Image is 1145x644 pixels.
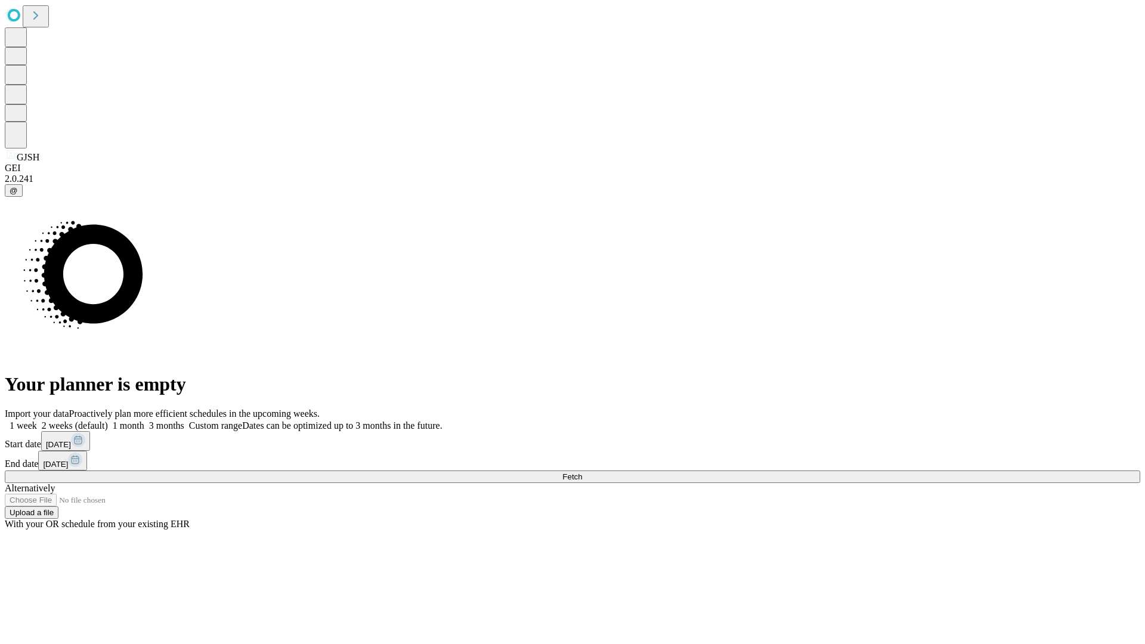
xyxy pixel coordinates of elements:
span: Alternatively [5,483,55,493]
span: [DATE] [43,460,68,469]
div: Start date [5,431,1140,451]
span: 2 weeks (default) [42,420,108,431]
span: GJSH [17,152,39,162]
button: Fetch [5,470,1140,483]
span: With your OR schedule from your existing EHR [5,519,190,529]
h1: Your planner is empty [5,373,1140,395]
button: @ [5,184,23,197]
button: Upload a file [5,506,58,519]
div: 2.0.241 [5,174,1140,184]
span: 1 week [10,420,37,431]
div: End date [5,451,1140,470]
span: Fetch [562,472,582,481]
div: GEI [5,163,1140,174]
button: [DATE] [41,431,90,451]
span: Proactively plan more efficient schedules in the upcoming weeks. [69,408,320,419]
span: 3 months [149,420,184,431]
span: @ [10,186,18,195]
button: [DATE] [38,451,87,470]
span: Custom range [189,420,242,431]
span: Dates can be optimized up to 3 months in the future. [242,420,442,431]
span: [DATE] [46,440,71,449]
span: Import your data [5,408,69,419]
span: 1 month [113,420,144,431]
